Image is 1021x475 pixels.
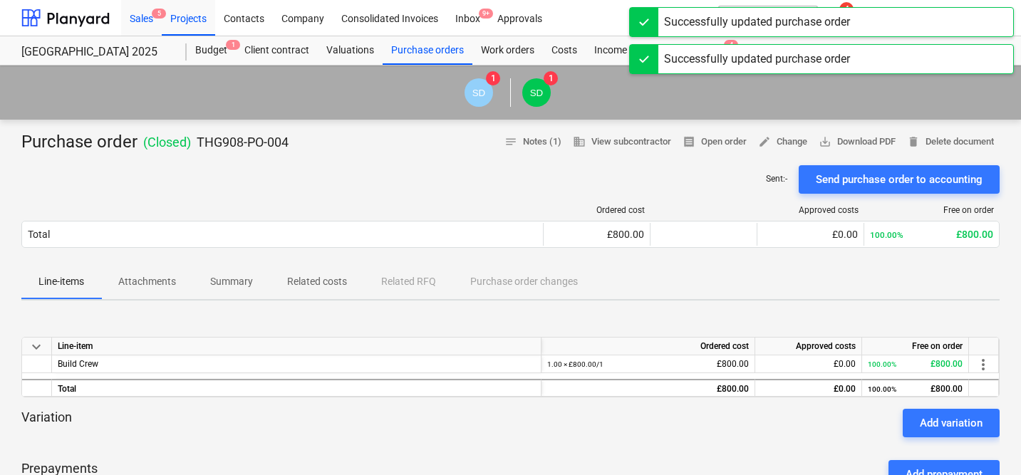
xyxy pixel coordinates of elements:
p: Line-items [38,274,84,289]
div: Purchase order [21,131,289,154]
div: £0.00 [761,380,856,398]
span: Open order [683,134,747,150]
div: Total [28,229,50,240]
div: Successfully updated purchase order [664,51,850,68]
div: £800.00 [549,229,644,240]
p: Summary [210,274,253,289]
div: Ordered cost [541,338,755,355]
span: Change [758,134,807,150]
span: notes [504,135,517,148]
div: Successfully updated purchase order [664,14,850,31]
span: more_vert [975,356,992,373]
small: 100.00% [868,360,896,368]
span: 5 [152,9,166,19]
button: Send purchase order to accounting [799,165,1000,194]
small: 100.00% [868,385,896,393]
span: 4 [724,40,738,50]
button: Notes (1) [499,131,567,153]
p: Sent : - [766,173,787,185]
span: delete [907,135,920,148]
a: Costs [543,36,586,65]
span: View subcontractor [573,134,671,150]
div: Sara Dionis [522,78,551,107]
div: Budget [187,36,236,65]
a: Budget1 [187,36,236,65]
div: £800.00 [868,355,963,373]
button: Change [752,131,813,153]
small: 100.00% [870,230,903,240]
span: Download PDF [819,134,896,150]
span: save_alt [819,135,831,148]
span: receipt [683,135,695,148]
a: Work orders [472,36,543,65]
span: Delete document [907,134,994,150]
span: 1 [486,71,500,85]
div: Ordered cost [549,205,645,215]
button: View subcontractor [567,131,677,153]
span: business [573,135,586,148]
button: Delete document [901,131,1000,153]
button: Open order [677,131,752,153]
div: Approved costs [755,338,862,355]
a: Valuations [318,36,383,65]
small: 1.00 × £800.00 / 1 [547,360,603,368]
div: £800.00 [547,355,749,373]
div: [GEOGRAPHIC_DATA] 2025 [21,45,170,60]
p: ( Closed ) [143,134,191,151]
span: SD [472,88,486,98]
div: £0.00 [761,355,856,373]
span: keyboard_arrow_down [28,338,45,355]
div: Approved costs [763,205,859,215]
p: Related costs [287,274,347,289]
span: 9+ [479,9,493,19]
div: Add variation [920,414,983,432]
div: £800.00 [868,380,963,398]
button: Add variation [903,409,1000,437]
span: 1 [544,71,558,85]
div: £0.00 [763,229,858,240]
div: £800.00 [547,380,749,398]
a: Client contract [236,36,318,65]
span: Build Crew [58,359,98,369]
a: Purchase orders [383,36,472,65]
div: £800.00 [870,229,993,240]
div: Send purchase order to accounting [816,170,983,189]
div: Free on order [870,205,994,215]
p: THG908-PO-004 [197,134,289,151]
span: edit [758,135,771,148]
div: Total [52,379,541,397]
a: Income [586,36,636,65]
p: Attachments [118,274,176,289]
div: Line-item [52,338,541,355]
div: Free on order [862,338,969,355]
span: SD [530,88,544,98]
p: Variation [21,409,72,437]
iframe: Chat Widget [950,407,1021,475]
span: Notes (1) [504,134,561,150]
div: Sara Dionis [465,78,493,107]
button: Download PDF [813,131,901,153]
span: 1 [226,40,240,50]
